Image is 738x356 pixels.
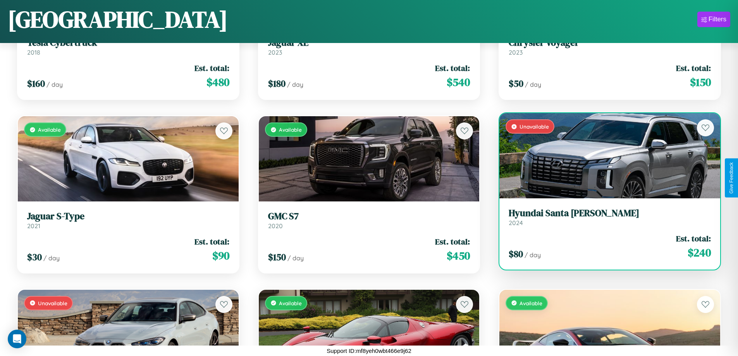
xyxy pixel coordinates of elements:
div: Open Intercom Messenger [8,330,26,348]
span: $ 50 [509,77,523,90]
span: / day [525,81,541,88]
span: $ 150 [690,74,711,90]
span: 2020 [268,222,283,230]
span: $ 450 [447,248,470,263]
div: Filters [709,15,726,23]
span: Available [279,126,302,133]
span: / day [43,254,60,262]
span: Est. total: [435,236,470,247]
h3: Tesla Cybertruck [27,37,229,48]
span: $ 30 [27,251,42,263]
button: Filters [697,12,730,27]
a: GMC S72020 [268,211,470,230]
h3: GMC S7 [268,211,470,222]
span: Available [520,300,542,306]
span: $ 80 [509,248,523,260]
span: 2018 [27,48,40,56]
p: Support ID: mf8yeh0wbt466e9j62 [327,346,411,356]
h3: Jaguar XE [268,37,470,48]
span: / day [46,81,63,88]
span: Unavailable [520,123,549,130]
h3: Hyundai Santa [PERSON_NAME] [509,208,711,219]
a: Tesla Cybertruck2018 [27,37,229,56]
span: 2021 [27,222,40,230]
h3: Jaguar S-Type [27,211,229,222]
span: $ 90 [212,248,229,263]
span: $ 240 [688,245,711,260]
h3: Chrysler Voyager [509,37,711,48]
span: / day [287,81,303,88]
a: Jaguar XE2023 [268,37,470,56]
span: $ 480 [206,74,229,90]
span: $ 150 [268,251,286,263]
span: 2023 [268,48,282,56]
a: Hyundai Santa [PERSON_NAME]2024 [509,208,711,227]
span: Est. total: [194,236,229,247]
span: 2024 [509,219,523,227]
span: Est. total: [676,62,711,74]
span: $ 540 [447,74,470,90]
span: $ 180 [268,77,286,90]
span: Available [279,300,302,306]
span: / day [287,254,304,262]
span: $ 160 [27,77,45,90]
span: Est. total: [676,233,711,244]
h1: [GEOGRAPHIC_DATA] [8,3,228,35]
span: Unavailable [38,300,67,306]
span: Est. total: [194,62,229,74]
span: 2023 [509,48,523,56]
div: Give Feedback [729,162,734,194]
span: / day [525,251,541,259]
span: Available [38,126,61,133]
a: Chrysler Voyager2023 [509,37,711,56]
span: Est. total: [435,62,470,74]
a: Jaguar S-Type2021 [27,211,229,230]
